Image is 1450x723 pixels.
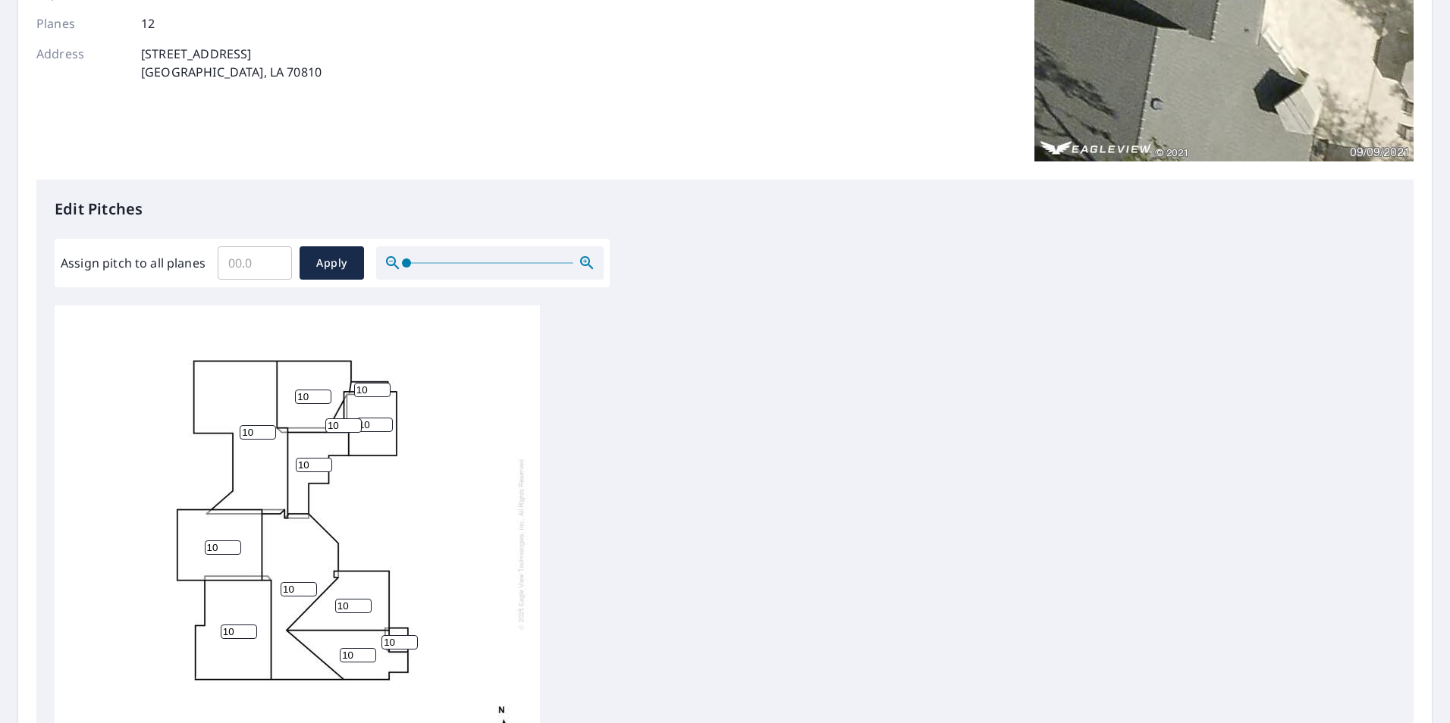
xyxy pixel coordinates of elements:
[312,254,352,273] span: Apply
[36,14,127,33] p: Planes
[300,246,364,280] button: Apply
[36,45,127,81] p: Address
[141,45,322,81] p: [STREET_ADDRESS] [GEOGRAPHIC_DATA], LA 70810
[141,14,155,33] p: 12
[55,198,1395,221] p: Edit Pitches
[61,254,206,272] label: Assign pitch to all planes
[218,242,292,284] input: 00.0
